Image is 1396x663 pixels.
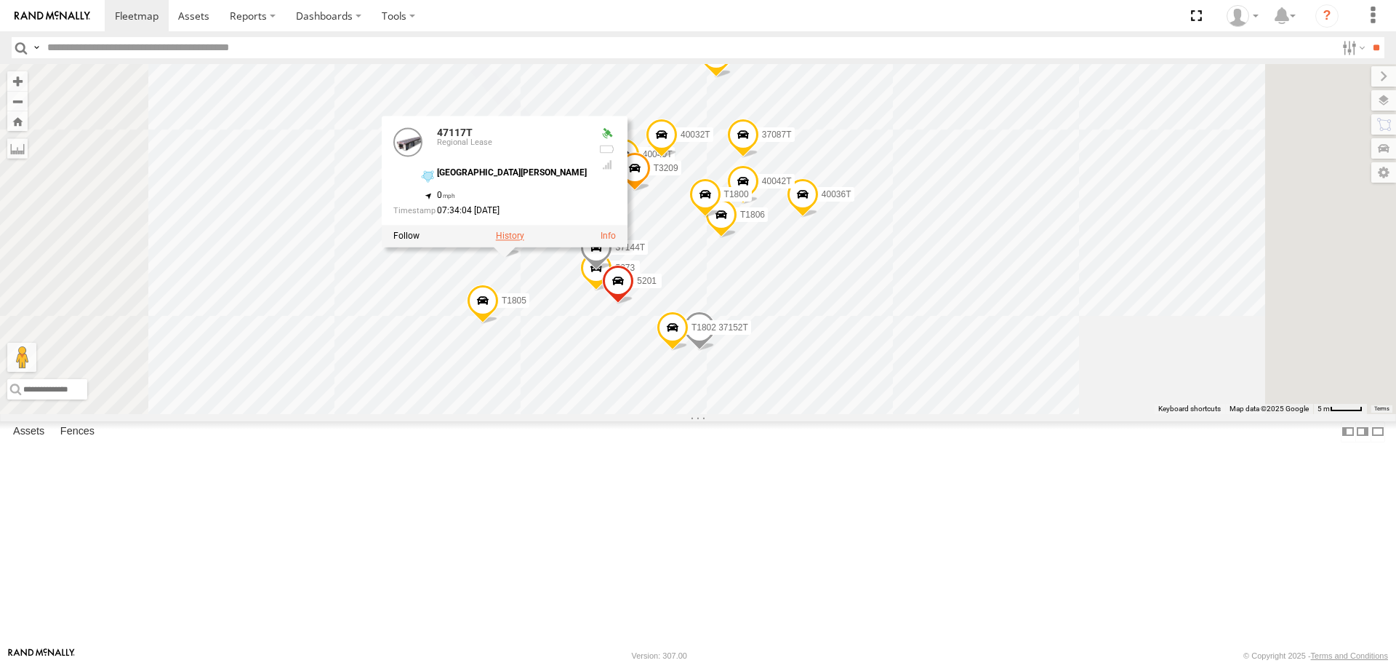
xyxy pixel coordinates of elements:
[1229,405,1309,413] span: Map data ©2025 Google
[615,263,635,273] span: 5273
[437,127,473,139] a: 47117T
[632,651,687,660] div: Version: 307.00
[1311,651,1388,660] a: Terms and Conditions
[1315,4,1339,28] i: ?
[724,190,749,200] span: T1800
[437,139,587,148] div: Regional Lease
[601,231,616,242] a: View Asset Details
[762,130,792,140] span: 37087T
[437,191,455,201] span: 0
[1374,405,1389,411] a: Terms (opens in new tab)
[1317,405,1330,413] span: 5 m
[393,128,422,157] a: View Asset Details
[7,343,36,372] button: Drag Pegman onto the map to open Street View
[31,37,42,58] label: Search Query
[1371,162,1396,183] label: Map Settings
[15,11,90,21] img: rand-logo.svg
[654,163,678,173] span: T3209
[7,111,28,131] button: Zoom Home
[1221,5,1264,27] div: Dwight Wallace
[437,169,587,178] div: [GEOGRAPHIC_DATA][PERSON_NAME]
[740,210,765,220] span: T1806
[598,144,616,156] div: No battery health information received from this device.
[1158,404,1221,414] button: Keyboard shortcuts
[598,128,616,140] div: Valid GPS Fix
[1355,421,1370,442] label: Dock Summary Table to the Right
[393,207,587,216] div: Date/time of location update
[1341,421,1355,442] label: Dock Summary Table to the Left
[7,71,28,91] button: Zoom in
[1336,37,1368,58] label: Search Filter Options
[598,159,616,171] div: Last Event GSM Signal Strength
[691,322,716,333] span: T1802
[1313,404,1367,414] button: Map Scale: 5 m per 41 pixels
[1371,421,1385,442] label: Hide Summary Table
[822,190,851,200] span: 40036T
[393,231,420,242] label: Realtime tracking of Asset
[681,130,710,140] span: 40032T
[8,648,75,663] a: Visit our Website
[496,231,524,242] label: View Asset History
[53,422,102,442] label: Fences
[7,138,28,159] label: Measure
[718,322,748,333] span: 37152T
[637,277,657,287] span: 5201
[502,296,526,306] span: T1805
[6,422,52,442] label: Assets
[615,243,645,253] span: 37144T
[7,91,28,111] button: Zoom out
[1243,651,1388,660] div: © Copyright 2025 -
[762,176,792,186] span: 40042T
[643,150,673,160] span: 40040T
